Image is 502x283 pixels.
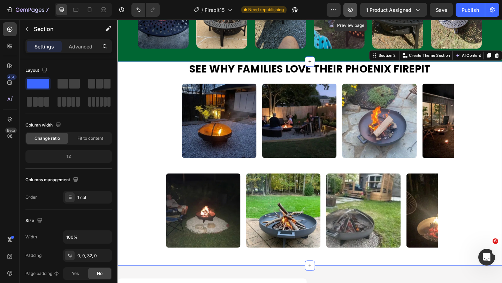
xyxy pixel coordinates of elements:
div: 0, 0, 32, 0 [77,253,110,259]
p: Settings [35,43,54,50]
div: Size [25,216,44,225]
button: AI Content [366,35,397,43]
div: Section 3 [282,36,304,42]
span: Fit to content [77,135,103,141]
div: Order [25,194,37,200]
span: 1 product assigned [366,6,411,14]
span: Change ratio [35,135,60,141]
p: Section [34,25,91,33]
div: Beta [5,128,17,133]
img: [object Object] [53,167,134,248]
p: Advanced [69,43,92,50]
div: Layout [25,66,49,75]
img: [object Object] [227,167,308,248]
span: Firepit15 [205,6,225,14]
div: Page padding [25,270,59,277]
div: 1 col [77,194,110,201]
button: Save [430,3,453,17]
img: [object Object] [140,167,221,248]
span: Need republishing [248,7,284,13]
div: 450 [7,74,17,80]
button: 7 [3,3,52,17]
p: Create Theme Section [317,36,362,42]
span: 6 [493,238,498,244]
p: 7 [46,6,49,14]
iframe: Intercom live chat [478,249,495,266]
span: Yes [72,270,79,277]
button: 1 product assigned [360,3,427,17]
span: No [97,270,102,277]
button: Publish [456,3,485,17]
span: / [201,6,203,14]
div: Columns management [25,175,80,185]
div: Width [25,234,37,240]
iframe: Design area [117,20,502,283]
input: Auto [63,231,112,243]
img: [object Object] [314,167,395,248]
img: [object Object] [157,70,238,151]
img: [object Object] [332,70,412,151]
div: Padding [25,252,41,259]
div: Column width [25,121,62,130]
span: Save [436,7,447,13]
img: [object Object] [244,70,325,151]
div: Publish [462,6,479,14]
div: 12 [27,152,111,161]
div: Undo/Redo [131,3,160,17]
